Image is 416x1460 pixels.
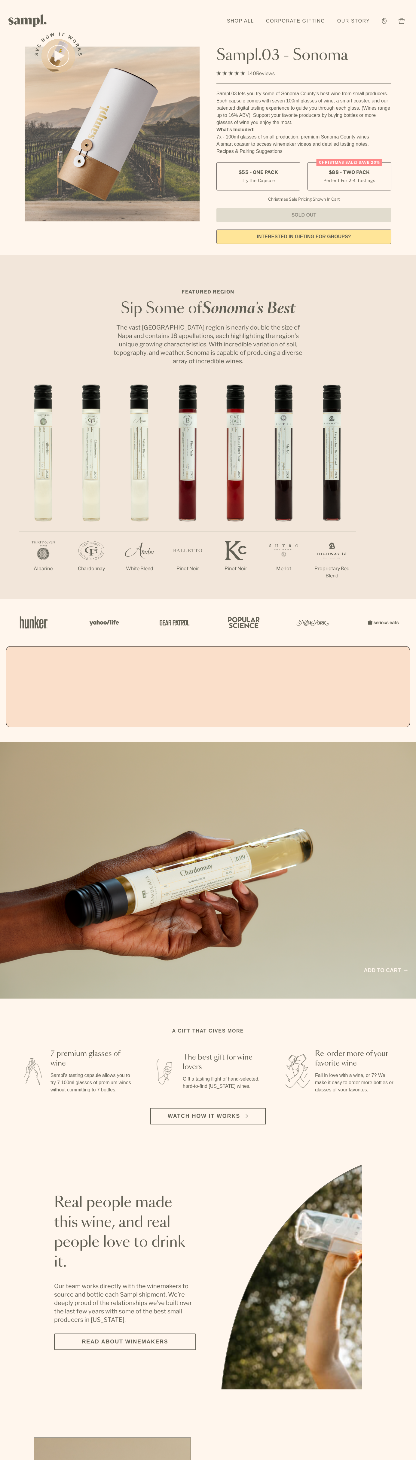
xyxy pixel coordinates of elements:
[260,385,308,592] li: 6 / 7
[265,196,343,202] li: Christmas Sale Pricing Shown In Cart
[317,159,382,166] div: Christmas SALE! Save 20%
[216,127,255,132] strong: What’s Included:
[85,610,121,635] img: Artboard_6_04f9a106-072f-468a-bdd7-f11783b05722_x450.png
[308,385,356,599] li: 7 / 7
[216,133,391,141] li: 7x - 100ml glasses of small production, premium Sonoma County wines
[50,1072,132,1093] p: Sampl's tasting capsule allows you to try 7 100ml glasses of premium wines without committing to ...
[212,565,260,572] p: Pinot Noir
[364,610,400,635] img: Artboard_7_5b34974b-f019-449e-91fb-745f8d0877ee_x450.png
[315,1049,397,1068] h3: Re-order more of your favorite wine
[155,610,191,635] img: Artboard_5_7fdae55a-36fd-43f7-8bfd-f74a06a2878e_x450.png
[263,14,328,28] a: Corporate Gifting
[183,1053,265,1072] h3: The best gift for wine lovers
[19,565,67,572] p: Albarino
[67,385,115,592] li: 2 / 7
[202,302,295,316] em: Sonoma's Best
[183,1075,265,1090] p: Gift a tasting flight of hand-selected, hard-to-find [US_STATE] wines.
[216,230,391,244] a: interested in gifting for groups?
[54,1193,196,1272] h2: Real people made this wine, and real people love to drink it.
[216,148,391,155] li: Recipes & Pairing Suggestions
[164,565,212,572] p: Pinot Noir
[216,47,391,65] h1: Sampl.03 - Sonoma
[315,1072,397,1093] p: Fall in love with a wine, or 7? We make it easy to order more bottles or glasses of your favorites.
[54,1282,196,1324] p: Our team works directly with the winemakers to source and bottle each Sampl shipment. We’re deepl...
[239,169,278,176] span: $55 - One Pack
[112,323,304,365] p: The vast [GEOGRAPHIC_DATA] region is nearly double the size of Napa and contains 18 appellations,...
[212,385,260,592] li: 5 / 7
[308,565,356,579] p: Proprietary Red Blend
[67,565,115,572] p: Chardonnay
[323,177,375,184] small: Perfect For 2-4 Tastings
[260,565,308,572] p: Merlot
[216,208,391,222] button: Sold Out
[50,1049,132,1068] h3: 7 premium glasses of wine
[295,610,331,635] img: Artboard_3_0b291449-6e8c-4d07-b2c2-3f3601a19cd1_x450.png
[164,385,212,592] li: 4 / 7
[216,69,275,78] div: 140Reviews
[172,1027,244,1035] h2: A gift that gives more
[112,288,304,296] p: Featured Region
[25,47,200,221] img: Sampl.03 - Sonoma
[329,169,370,176] span: $88 - Two Pack
[216,90,391,126] div: Sampl.03 lets you try some of Sonoma County's best wine from small producers. Each capsule comes ...
[248,71,256,76] span: 140
[364,966,408,975] a: Add to cart
[115,385,164,592] li: 3 / 7
[16,610,52,635] img: Artboard_1_c8cd28af-0030-4af1-819c-248e302c7f06_x450.png
[54,1334,196,1350] a: Read about Winemakers
[8,14,47,27] img: Sampl logo
[150,1108,266,1124] button: Watch how it works
[41,39,75,73] button: See how it works
[334,14,373,28] a: Our Story
[256,71,275,76] span: Reviews
[220,1153,362,1389] ul: carousel
[115,565,164,572] p: White Blend
[224,14,257,28] a: Shop All
[19,385,67,592] li: 1 / 7
[242,177,275,184] small: Try the Capsule
[216,141,391,148] li: A smart coaster to access winemaker videos and detailed tasting notes.
[112,302,304,316] h2: Sip Some of
[225,610,261,635] img: Artboard_4_28b4d326-c26e-48f9-9c80-911f17d6414e_x450.png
